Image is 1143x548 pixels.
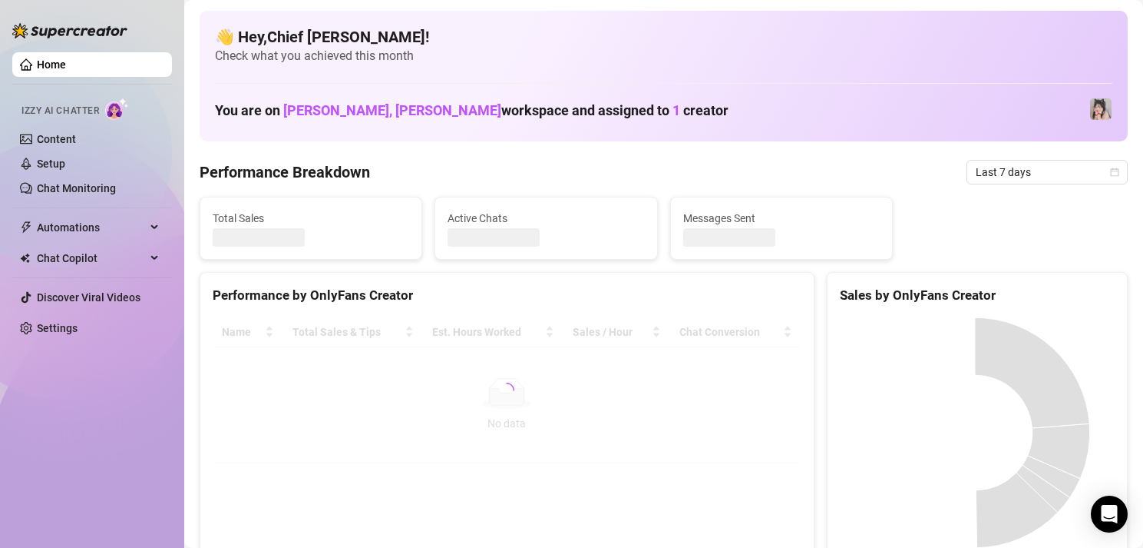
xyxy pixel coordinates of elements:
div: Performance by OnlyFans Creator [213,285,801,306]
span: Last 7 days [976,161,1118,184]
h4: Performance Breakdown [200,161,370,183]
span: [PERSON_NAME], [PERSON_NAME] [283,102,501,118]
img: AI Chatter [105,98,129,120]
span: calendar [1110,168,1119,177]
span: 1 [672,102,680,118]
span: Check what you achieved this month [215,48,1112,65]
img: Ani [1090,98,1112,120]
span: Messages Sent [683,210,880,227]
a: Home [37,58,66,71]
h4: 👋 Hey, Chief [PERSON_NAME] ! [215,26,1112,48]
div: Open Intercom Messenger [1091,496,1128,533]
span: Total Sales [213,210,409,227]
a: Settings [37,322,78,334]
img: Chat Copilot [20,253,30,264]
span: Automations [37,215,146,240]
span: Chat Copilot [37,246,146,271]
span: Izzy AI Chatter [21,104,99,118]
a: Discover Viral Videos [37,291,140,304]
a: Setup [37,158,65,170]
a: Chat Monitoring [37,182,116,194]
span: loading [496,380,517,401]
span: thunderbolt [20,221,32,234]
span: Active Chats [448,210,644,227]
a: Content [37,133,76,145]
div: Sales by OnlyFans Creator [840,285,1115,306]
img: logo-BBDzfeDw.svg [12,23,127,38]
h1: You are on workspace and assigned to creator [215,102,728,119]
